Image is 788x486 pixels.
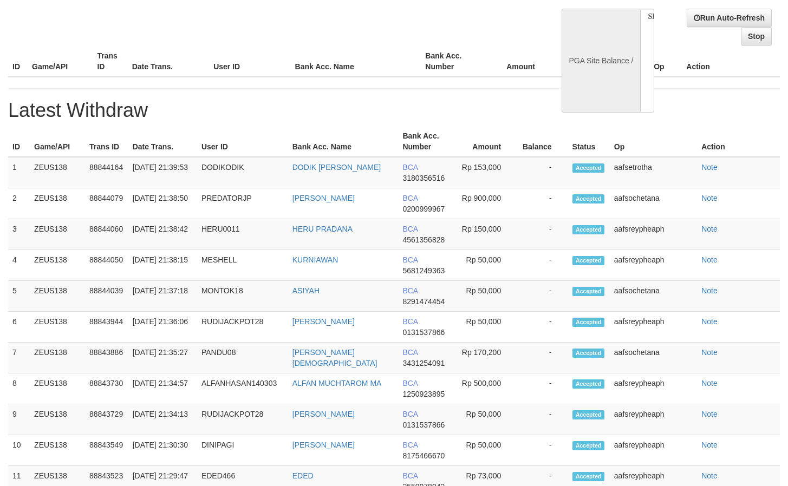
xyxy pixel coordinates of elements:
[128,157,197,188] td: [DATE] 21:39:53
[610,373,697,404] td: aafsreypheaph
[8,219,30,250] td: 3
[8,157,30,188] td: 1
[85,373,128,404] td: 88843730
[453,250,517,281] td: Rp 50,000
[85,219,128,250] td: 88844060
[701,317,718,326] a: Note
[610,188,697,219] td: aafsochetana
[8,188,30,219] td: 2
[687,9,772,27] a: Run Auto-Refresh
[128,250,197,281] td: [DATE] 21:38:15
[28,46,93,77] th: Game/API
[402,441,418,449] span: BCA
[610,435,697,466] td: aafsreypheaph
[610,126,697,157] th: Op
[402,471,418,480] span: BCA
[701,255,718,264] a: Note
[701,194,718,202] a: Note
[701,471,718,480] a: Note
[30,435,85,466] td: ZEUS138
[30,281,85,312] td: ZEUS138
[291,46,421,77] th: Bank Acc. Name
[741,27,772,45] a: Stop
[453,312,517,343] td: Rp 50,000
[85,404,128,435] td: 88843729
[421,46,486,77] th: Bank Acc. Number
[701,379,718,388] a: Note
[402,297,445,306] span: 8291474454
[85,188,128,219] td: 88844079
[85,312,128,343] td: 88843944
[453,219,517,250] td: Rp 150,000
[402,235,445,244] span: 4561356828
[701,225,718,233] a: Note
[701,163,718,172] a: Note
[30,250,85,281] td: ZEUS138
[8,46,28,77] th: ID
[288,126,399,157] th: Bank Acc. Name
[85,126,128,157] th: Trans ID
[649,46,682,77] th: Op
[85,343,128,373] td: 88843886
[402,390,445,398] span: 1250923895
[453,343,517,373] td: Rp 170,200
[701,286,718,295] a: Note
[517,219,568,250] td: -
[8,100,780,121] h1: Latest Withdraw
[402,255,418,264] span: BCA
[30,188,85,219] td: ZEUS138
[8,373,30,404] td: 8
[572,349,605,358] span: Accepted
[30,373,85,404] td: ZEUS138
[517,126,568,157] th: Balance
[701,441,718,449] a: Note
[128,343,197,373] td: [DATE] 21:35:27
[197,157,288,188] td: DODIKODIK
[551,46,611,77] th: Balance
[610,250,697,281] td: aafsreypheaph
[128,219,197,250] td: [DATE] 21:38:42
[292,379,382,388] a: ALFAN MUCHTAROM MA
[30,404,85,435] td: ZEUS138
[453,373,517,404] td: Rp 500,000
[128,312,197,343] td: [DATE] 21:36:06
[517,250,568,281] td: -
[292,348,377,367] a: [PERSON_NAME][DEMOGRAPHIC_DATA]
[402,225,418,233] span: BCA
[128,404,197,435] td: [DATE] 21:34:13
[8,312,30,343] td: 6
[402,205,445,213] span: 0200999967
[292,194,355,202] a: [PERSON_NAME]
[85,157,128,188] td: 88844164
[292,410,355,418] a: [PERSON_NAME]
[402,410,418,418] span: BCA
[197,373,288,404] td: ALFANHASAN140303
[453,435,517,466] td: Rp 50,000
[610,219,697,250] td: aafsreypheaph
[93,46,127,77] th: Trans ID
[85,435,128,466] td: 88843549
[128,281,197,312] td: [DATE] 21:37:18
[30,126,85,157] th: Game/API
[8,250,30,281] td: 4
[402,266,445,275] span: 5681249363
[292,471,314,480] a: EDED
[610,343,697,373] td: aafsochetana
[292,286,320,295] a: ASIYAH
[572,318,605,327] span: Accepted
[197,219,288,250] td: HERU0011
[610,312,697,343] td: aafsreypheaph
[453,157,517,188] td: Rp 153,000
[517,435,568,466] td: -
[453,281,517,312] td: Rp 50,000
[517,404,568,435] td: -
[701,410,718,418] a: Note
[292,225,353,233] a: HERU PRADANA
[30,343,85,373] td: ZEUS138
[453,188,517,219] td: Rp 900,000
[517,281,568,312] td: -
[209,46,290,77] th: User ID
[8,126,30,157] th: ID
[562,9,640,113] div: PGA Site Balance /
[8,281,30,312] td: 5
